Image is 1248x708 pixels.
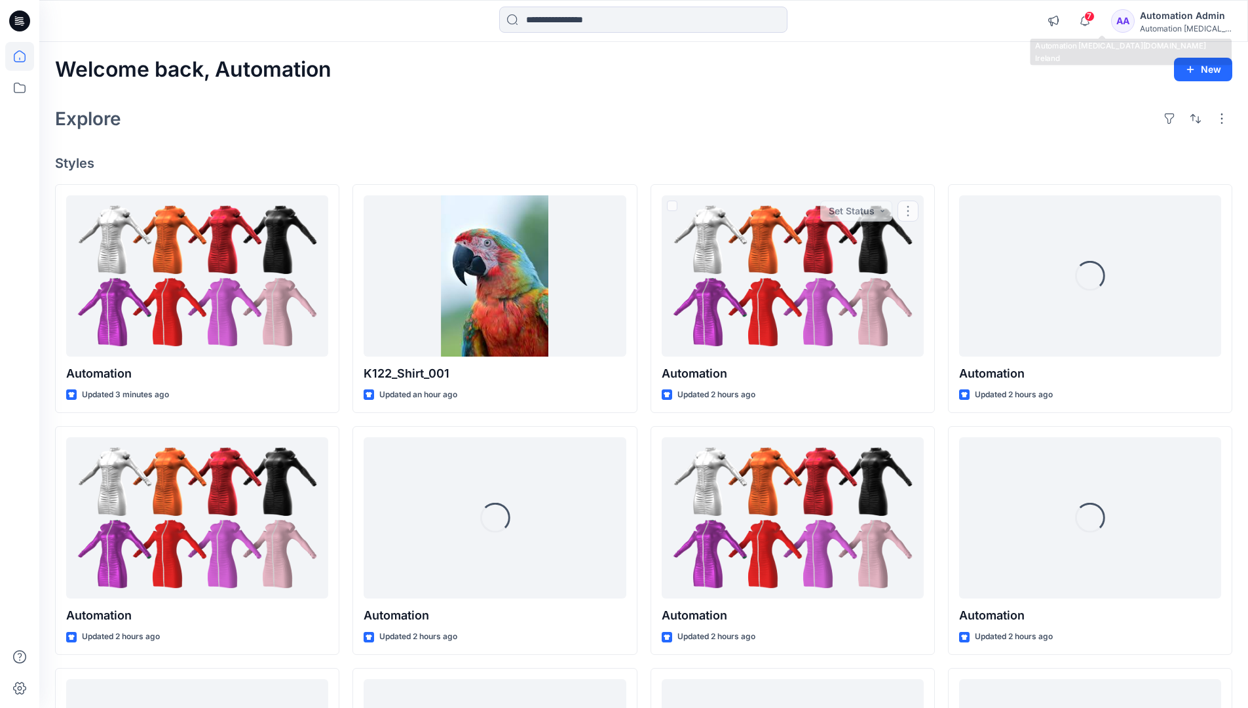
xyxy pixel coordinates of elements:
[677,630,755,644] p: Updated 2 hours ago
[662,606,924,625] p: Automation
[1111,9,1135,33] div: AA
[379,630,457,644] p: Updated 2 hours ago
[1140,8,1232,24] div: Automation Admin
[379,388,457,402] p: Updated an hour ago
[662,437,924,599] a: Automation
[959,606,1221,625] p: Automation
[66,195,328,357] a: Automation
[55,58,331,82] h2: Welcome back, Automation
[1084,11,1095,22] span: 7
[975,388,1053,402] p: Updated 2 hours ago
[55,108,121,129] h2: Explore
[677,388,755,402] p: Updated 2 hours ago
[82,630,160,644] p: Updated 2 hours ago
[66,606,328,625] p: Automation
[975,630,1053,644] p: Updated 2 hours ago
[1174,58,1232,81] button: New
[66,364,328,383] p: Automation
[364,606,626,625] p: Automation
[364,195,626,357] a: K122_Shirt_001
[662,195,924,357] a: Automation
[364,364,626,383] p: K122_Shirt_001
[82,388,169,402] p: Updated 3 minutes ago
[959,364,1221,383] p: Automation
[55,155,1232,171] h4: Styles
[662,364,924,383] p: Automation
[66,437,328,599] a: Automation
[1140,24,1232,33] div: Automation [MEDICAL_DATA]...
